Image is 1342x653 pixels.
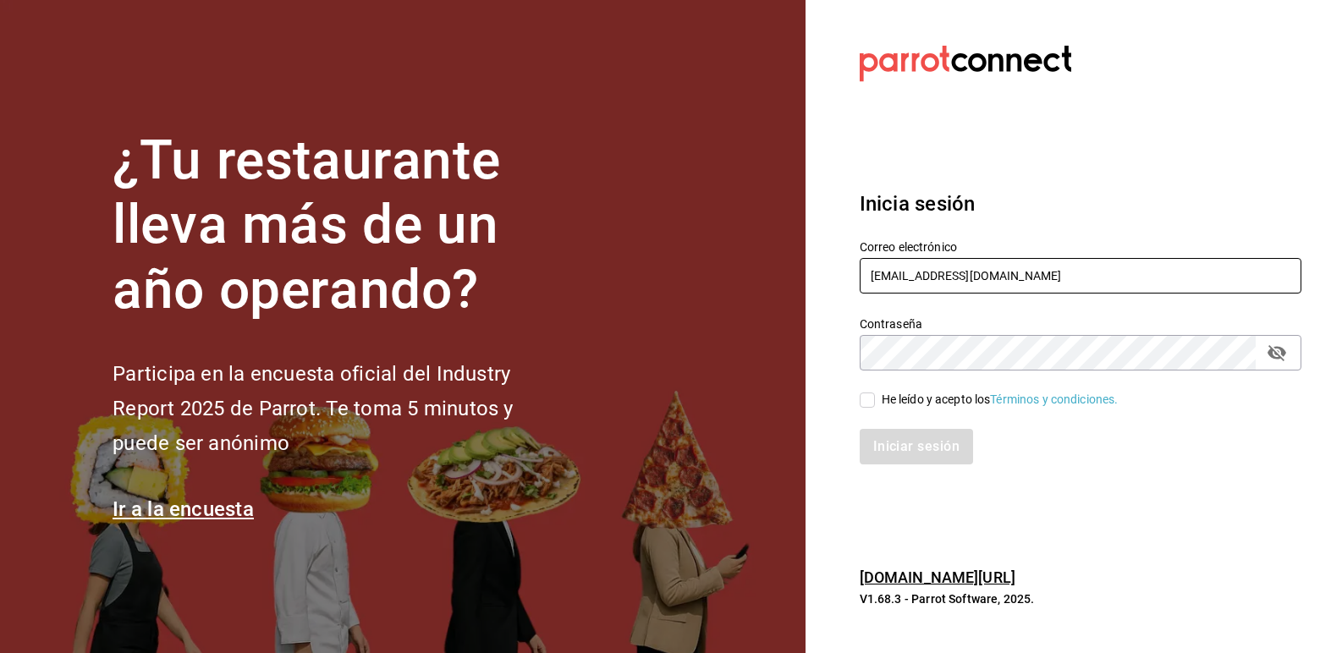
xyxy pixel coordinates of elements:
[860,189,1301,219] h3: Inicia sesión
[990,392,1118,406] a: Términos y condiciones.
[860,240,1301,252] label: Correo electrónico
[113,357,569,460] h2: Participa en la encuesta oficial del Industry Report 2025 de Parrot. Te toma 5 minutos y puede se...
[113,497,254,521] a: Ir a la encuesta
[860,568,1015,586] a: [DOMAIN_NAME][URL]
[1262,338,1291,367] button: passwordField
[860,590,1301,607] p: V1.68.3 - Parrot Software, 2025.
[860,258,1301,294] input: Ingresa tu correo electrónico
[882,391,1119,409] div: He leído y acepto los
[113,129,569,323] h1: ¿Tu restaurante lleva más de un año operando?
[860,317,1301,329] label: Contraseña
